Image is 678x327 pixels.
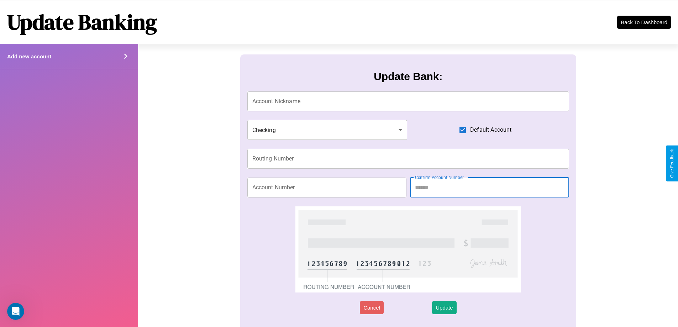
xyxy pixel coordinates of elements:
[617,16,671,29] button: Back To Dashboard
[360,301,384,314] button: Cancel
[415,174,464,180] label: Confirm Account Number
[432,301,456,314] button: Update
[247,120,408,140] div: Checking
[7,7,157,37] h1: Update Banking
[374,70,442,83] h3: Update Bank:
[7,303,24,320] iframe: Intercom live chat
[7,53,51,59] h4: Add new account
[470,126,511,134] span: Default Account
[669,149,674,178] div: Give Feedback
[295,206,521,292] img: check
